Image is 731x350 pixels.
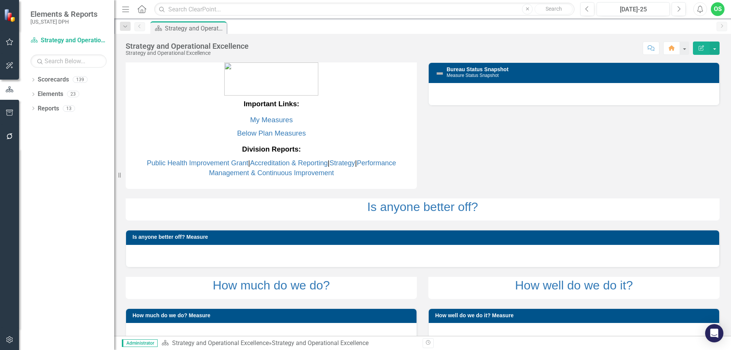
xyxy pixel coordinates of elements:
[132,234,715,240] h3: Is anyone better off? Measure
[447,73,499,78] small: Measure Status Snapshot
[213,278,330,292] a: How much do we do?
[30,36,107,45] a: Strategy and Operational Excellence
[122,339,158,347] span: Administrator
[329,159,355,167] a: Strategy
[73,77,88,83] div: 139
[126,42,249,50] div: Strategy and Operational Excellence
[244,100,299,108] strong: Important Links:
[209,159,396,177] a: Performance Management & Continuous Improvement
[154,3,575,16] input: Search ClearPoint...
[272,339,369,347] div: Strategy and Operational Excellence
[546,6,562,12] span: Search
[705,324,723,342] div: Open Intercom Messenger
[447,66,509,72] a: Bureau Status Snapshot
[599,5,667,14] div: [DATE]-25
[30,54,107,68] input: Search Below...
[535,4,573,14] button: Search
[147,159,396,177] span: | | |
[165,24,225,33] div: Strategy and Operational Excellence
[237,129,306,137] a: Below Plan Measures
[597,2,670,16] button: [DATE]-25
[711,2,725,16] button: OS
[30,10,97,19] span: Elements & Reports
[30,19,97,25] small: [US_STATE] DPH
[67,91,79,97] div: 23
[126,50,249,56] div: Strategy and Operational Excellence
[435,313,715,318] h3: How well do we do it? Measure
[147,159,248,167] a: Public Health Improvement Grant
[4,9,17,22] img: ClearPoint Strategy
[132,313,413,318] h3: How much do we do? Measure
[172,339,269,347] a: Strategy and Operational Excellence
[38,104,59,113] a: Reports
[250,116,293,124] a: My Measures
[435,69,444,78] img: Not Defined
[367,200,478,214] a: Is anyone better off?
[250,159,328,167] a: Accreditation & Reporting
[38,75,69,84] a: Scorecards
[161,339,417,348] div: »
[515,278,633,292] a: How well do we do it?
[38,90,63,99] a: Elements
[242,145,301,153] strong: Division Reports:
[63,105,75,112] div: 13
